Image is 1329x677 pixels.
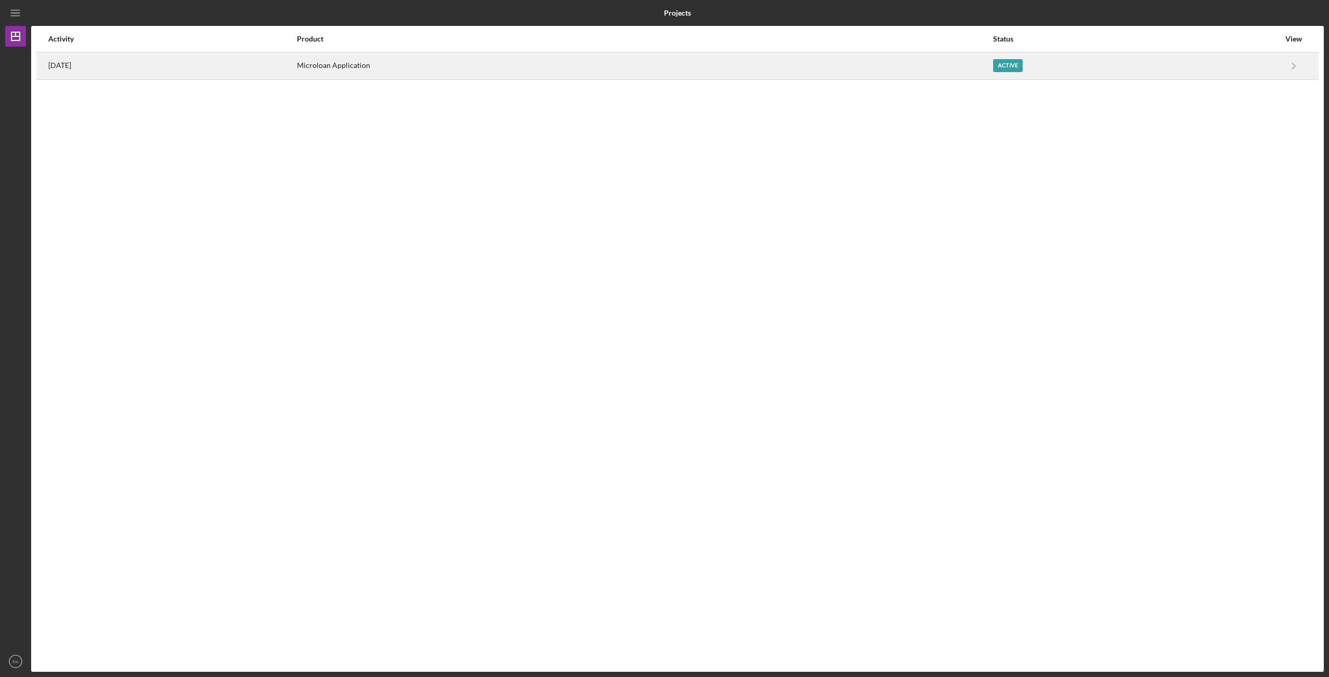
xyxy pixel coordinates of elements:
[48,61,71,70] time: 2025-08-20 14:32
[664,9,691,17] b: Projects
[297,53,993,79] div: Microloan Application
[297,35,993,43] div: Product
[993,35,1280,43] div: Status
[1281,35,1307,43] div: View
[993,59,1023,72] div: Active
[48,35,296,43] div: Activity
[5,651,26,672] button: PA
[12,659,19,665] text: PA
